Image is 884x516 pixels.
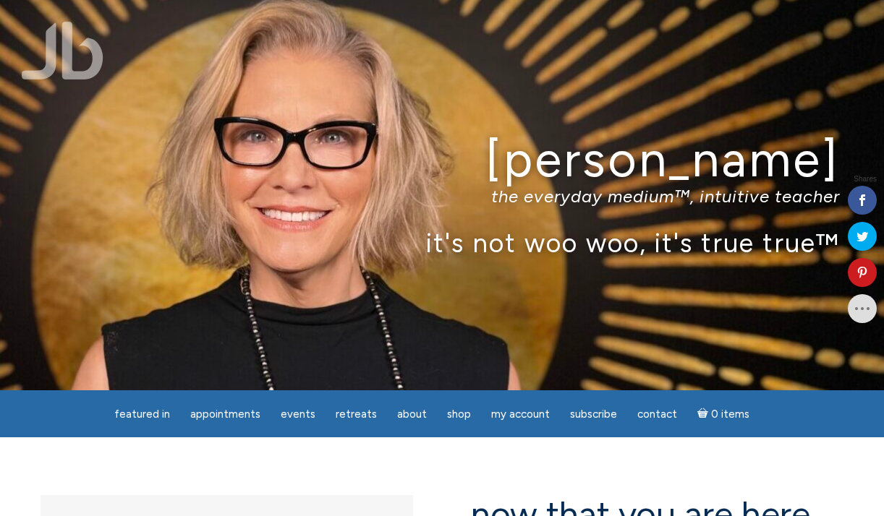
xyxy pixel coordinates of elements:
[397,408,427,421] span: About
[106,400,179,429] a: featured in
[629,400,686,429] a: Contact
[114,408,170,421] span: featured in
[272,400,324,429] a: Events
[570,408,617,421] span: Subscribe
[483,400,558,429] a: My Account
[44,186,840,207] p: the everyday medium™, intuitive teacher
[697,408,711,421] i: Cart
[44,132,840,186] h1: [PERSON_NAME]
[438,400,480,429] a: Shop
[637,408,677,421] span: Contact
[854,176,877,183] span: Shares
[689,399,758,429] a: Cart0 items
[44,227,840,258] p: it's not woo woo, it's true true™
[711,409,749,420] span: 0 items
[388,400,435,429] a: About
[327,400,386,429] a: Retreats
[22,22,103,79] img: Jamie Butler. The Everyday Medium
[336,408,377,421] span: Retreats
[182,400,269,429] a: Appointments
[447,408,471,421] span: Shop
[491,408,550,421] span: My Account
[561,400,626,429] a: Subscribe
[190,408,260,421] span: Appointments
[281,408,315,421] span: Events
